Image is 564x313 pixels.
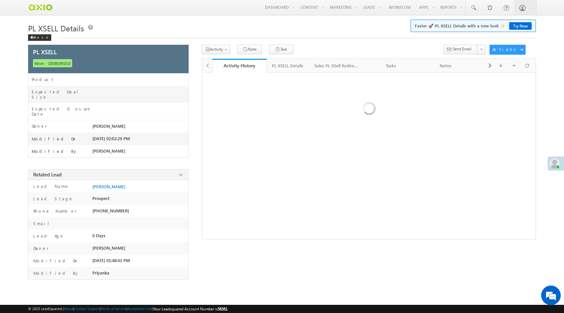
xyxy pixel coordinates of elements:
span: Send Email [453,46,471,52]
span: [PHONE_NUMBER] [92,208,129,213]
span: 58361 [218,306,227,311]
label: Modified On [32,136,77,141]
span: [PERSON_NAME] [92,245,125,251]
label: Modified On [32,258,78,264]
span: Related Lead [33,171,62,178]
a: About [64,306,73,311]
div: Sales PL XSell Redirection [314,62,358,70]
label: Owner [32,124,47,129]
a: Acceptable Use [127,306,152,311]
label: Expected Closure Date [32,106,92,117]
span: © 2025 LeadSquared | | | | | [28,306,227,312]
span: Faster 🚀 PL XSELL Details with a new look ✨ [415,23,532,29]
button: Task [269,45,293,54]
img: Custom Logo [28,2,53,13]
span: Activity [210,47,223,52]
span: Won - DISBURSED [33,59,72,67]
a: PL XSELL Details [267,59,309,73]
div: Actions [493,46,518,52]
span: [DATE] 02:02:29 PM [92,136,130,141]
a: Tasks [364,59,419,73]
div: Activity History [217,62,262,69]
div: Notes [424,62,468,70]
span: Your Leadsquared Account Number is [153,306,227,311]
label: Lead Stage [32,196,73,202]
label: Modified By [32,270,79,276]
button: Activity [202,45,230,54]
label: Email [32,221,54,226]
span: PL XSELL [33,49,57,55]
button: Actions [490,45,525,55]
a: Try Now [509,22,532,30]
label: Lead Age [32,233,64,239]
span: [PERSON_NAME] [92,124,125,129]
span: Prospect [92,196,110,201]
div: PL XSELL Details [272,62,303,70]
span: 0 Days [92,233,105,238]
div: Tasks [369,62,413,70]
a: Activity History [212,59,267,73]
a: [PERSON_NAME] [92,184,125,189]
span: [DATE] 01:48:43 PM [92,258,130,263]
div: Back [28,34,51,41]
a: Contact Support [74,306,100,311]
div: Documents [478,62,522,70]
a: Sales PL XSell Redirection [309,59,364,73]
label: Product [32,77,55,82]
a: Documents [473,59,528,73]
label: Lead Name [32,183,69,189]
label: Expected Deal Size [32,89,92,100]
span: PL XSELL Details [28,23,84,33]
img: Loading ... [335,76,402,143]
span: Priyanka [92,270,109,275]
button: Note [237,45,262,54]
label: Modified By [32,149,78,154]
label: Owner [32,245,49,251]
label: Phone Number [32,208,77,214]
button: Send Email [444,45,478,54]
a: Notes [419,59,474,73]
span: [PERSON_NAME] [92,148,125,154]
a: Terms of Service [101,306,126,311]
